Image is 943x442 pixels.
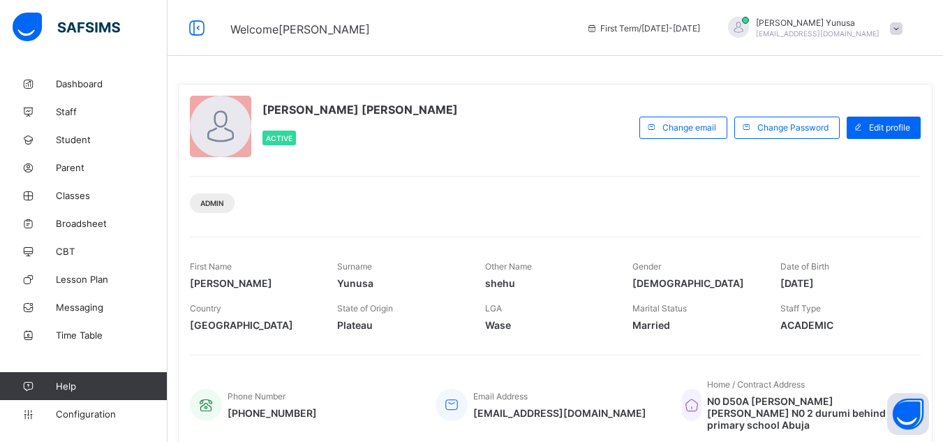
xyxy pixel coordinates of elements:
span: shehu [485,277,611,289]
span: Surname [337,261,372,272]
span: Edit profile [869,122,910,133]
span: Married [632,319,759,331]
span: Yunusa [337,277,463,289]
span: Help [56,381,167,392]
span: Configuration [56,408,167,420]
span: State of Origin [337,303,393,314]
span: Wase [485,319,611,331]
span: Home / Contract Address [707,379,805,390]
span: Time Table [56,330,168,341]
span: [GEOGRAPHIC_DATA] [190,319,316,331]
span: Gender [632,261,661,272]
span: Active [266,134,292,142]
span: ACADEMIC [780,319,907,331]
span: [DATE] [780,277,907,289]
div: Adam YunusaYunusa [714,17,909,40]
span: Broadsheet [56,218,168,229]
span: Student [56,134,168,145]
span: First Name [190,261,232,272]
span: session/term information [586,23,700,34]
span: Other Name [485,261,532,272]
span: Change email [662,122,716,133]
button: Open asap [887,393,929,435]
span: Lesson Plan [56,274,168,285]
span: Staff Type [780,303,821,314]
span: Welcome [PERSON_NAME] [230,22,370,36]
span: N0 D50A [PERSON_NAME] [PERSON_NAME] N0 2 durumi behind LEA primary school Abuja [707,395,907,431]
span: Staff [56,106,168,117]
span: LGA [485,303,502,314]
span: Plateau [337,319,463,331]
img: safsims [13,13,120,42]
span: Email Address [473,391,528,402]
span: [PHONE_NUMBER] [228,407,317,419]
span: Date of Birth [780,261,829,272]
span: Dashboard [56,78,168,89]
span: CBT [56,246,168,257]
span: [DEMOGRAPHIC_DATA] [632,277,759,289]
span: Admin [200,199,224,207]
span: Change Password [757,122,829,133]
span: Country [190,303,221,314]
span: [PERSON_NAME] [PERSON_NAME] [262,103,458,117]
span: Messaging [56,302,168,313]
span: Phone Number [228,391,285,402]
span: Classes [56,190,168,201]
span: Marital Status [632,303,687,314]
span: [PERSON_NAME] [190,277,316,289]
span: [EMAIL_ADDRESS][DOMAIN_NAME] [756,29,879,38]
span: [EMAIL_ADDRESS][DOMAIN_NAME] [473,407,646,419]
span: Parent [56,162,168,173]
span: [PERSON_NAME] Yunusa [756,17,879,28]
